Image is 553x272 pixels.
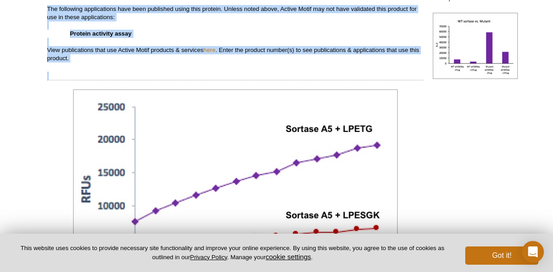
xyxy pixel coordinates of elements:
[266,253,311,261] button: cookie settings
[47,5,424,63] p: The following applications have been published using this protein. Unless noted above, Active Mot...
[190,254,227,261] a: Privacy Policy
[70,30,132,37] strong: Protein activity assay
[522,241,544,263] div: Open Intercom Messenger
[433,13,518,79] img: Recombinant Sortase A5 protein
[465,246,538,265] button: Got it!
[203,47,215,53] a: here
[15,244,450,262] p: This website uses cookies to provide necessary site functionality and improve your online experie...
